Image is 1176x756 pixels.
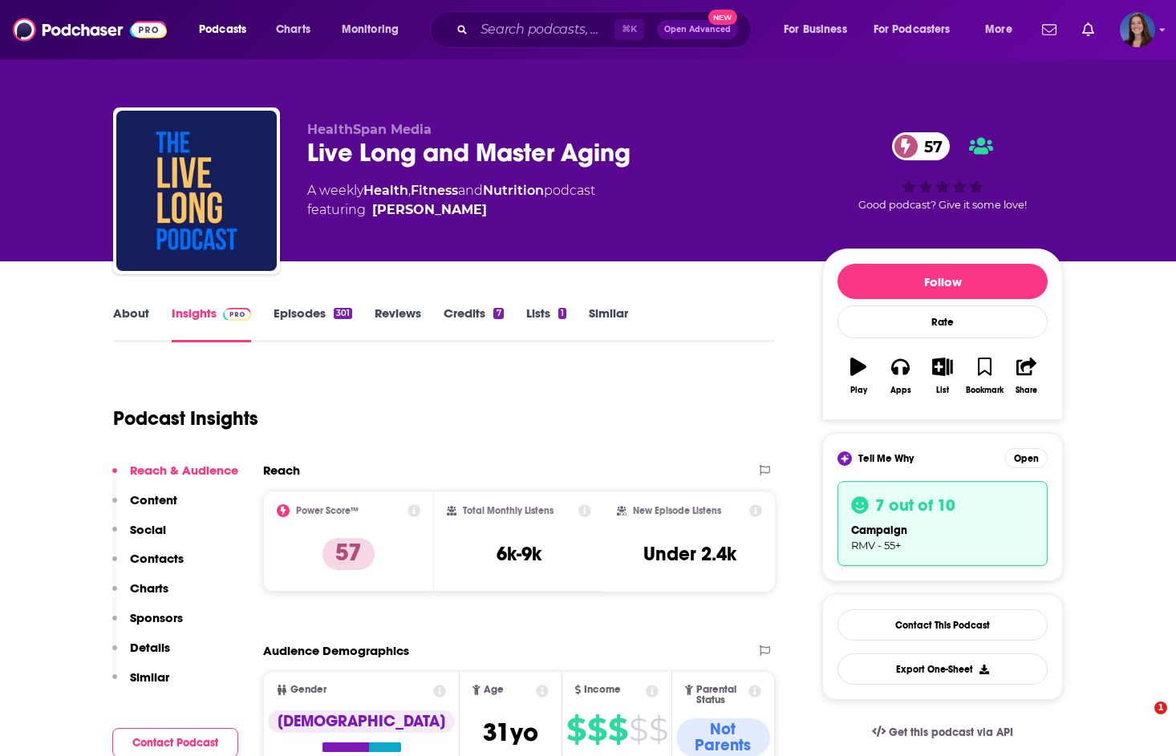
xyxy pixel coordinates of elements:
[1036,16,1063,43] a: Show notifications dropdown
[629,717,647,742] span: $
[112,580,168,610] button: Charts
[837,305,1048,338] div: Rate
[696,685,746,705] span: Parental Status
[985,18,1012,41] span: More
[874,18,951,41] span: For Podcasters
[322,538,375,570] p: 57
[263,643,409,658] h2: Audience Demographics
[463,505,554,516] h2: Total Monthly Listens
[296,505,359,516] h2: Power Score™
[822,122,1063,221] div: 57Good podcast? Give it some love!
[889,726,1013,739] span: Get this podcast via API
[263,463,300,478] h2: Reach
[773,17,867,42] button: open menu
[130,610,183,625] p: Sponsors
[1154,701,1167,714] span: 1
[483,183,544,198] a: Nutrition
[483,717,538,748] span: 31 yo
[837,609,1048,641] a: Contact This Podcast
[188,17,267,42] button: open menu
[112,522,166,552] button: Social
[13,14,167,45] img: Podchaser - Follow, Share and Rate Podcasts
[112,640,170,669] button: Details
[484,685,504,695] span: Age
[130,669,169,685] p: Similar
[1120,12,1155,47] span: Logged in as emmadonovan
[444,305,503,342] a: Credits7
[1121,701,1160,740] iframe: Intercom live chat
[116,111,277,271] img: Live Long and Master Aging
[342,18,399,41] span: Monitoring
[334,308,352,319] div: 301
[840,454,850,463] img: tell me why sparkle
[858,452,914,465] span: Tell Me Why
[372,200,487,220] a: Peter Bowes
[851,524,907,537] span: campaign
[130,492,177,507] p: Content
[408,183,411,198] span: ,
[566,717,586,742] span: $
[850,386,867,395] div: Play
[307,200,595,220] span: featuring
[172,305,251,342] a: InsightsPodchaser Pro
[290,685,326,695] span: Gender
[458,183,483,198] span: and
[112,492,177,522] button: Content
[1120,12,1155,47] img: User Profile
[112,669,169,699] button: Similar
[274,305,352,342] a: Episodes301
[851,539,901,552] span: RMV - 55+
[892,132,951,160] a: 57
[708,10,737,25] span: New
[497,542,541,566] h3: 6k-9k
[1120,12,1155,47] button: Show profile menu
[474,17,614,42] input: Search podcasts, credits, & more...
[890,386,911,395] div: Apps
[130,551,184,566] p: Contacts
[858,199,1027,211] span: Good podcast? Give it some love!
[113,305,149,342] a: About
[784,18,847,41] span: For Business
[587,717,606,742] span: $
[268,710,455,733] div: [DEMOGRAPHIC_DATA]
[307,181,595,220] div: A weekly podcast
[1016,386,1037,395] div: Share
[199,18,246,41] span: Podcasts
[113,406,258,431] h1: Podcast Insights
[608,717,627,742] span: $
[649,717,667,742] span: $
[879,347,921,405] button: Apps
[584,685,621,695] span: Income
[363,183,408,198] a: Health
[307,122,432,137] span: HealthSpan Media
[657,20,738,39] button: Open AdvancedNew
[375,305,421,342] a: Reviews
[963,347,1005,405] button: Bookmark
[589,305,628,342] a: Similar
[130,640,170,655] p: Details
[614,19,644,40] span: ⌘ K
[664,26,731,34] span: Open Advanced
[966,386,1004,395] div: Bookmark
[112,610,183,640] button: Sponsors
[922,347,963,405] button: List
[445,11,767,48] div: Search podcasts, credits, & more...
[837,653,1048,685] button: Export One-Sheet
[837,347,879,405] button: Play
[908,132,951,160] span: 57
[130,580,168,596] p: Charts
[875,495,955,515] h3: 7 out of 10
[112,463,238,492] button: Reach & Audience
[859,713,1026,752] a: Get this podcast via API
[936,386,949,395] div: List
[1076,16,1101,43] a: Show notifications dropdown
[266,17,320,42] a: Charts
[974,17,1032,42] button: open menu
[276,18,310,41] span: Charts
[112,551,184,580] button: Contacts
[1006,347,1048,405] button: Share
[837,264,1048,299] button: Follow
[493,308,503,319] div: 7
